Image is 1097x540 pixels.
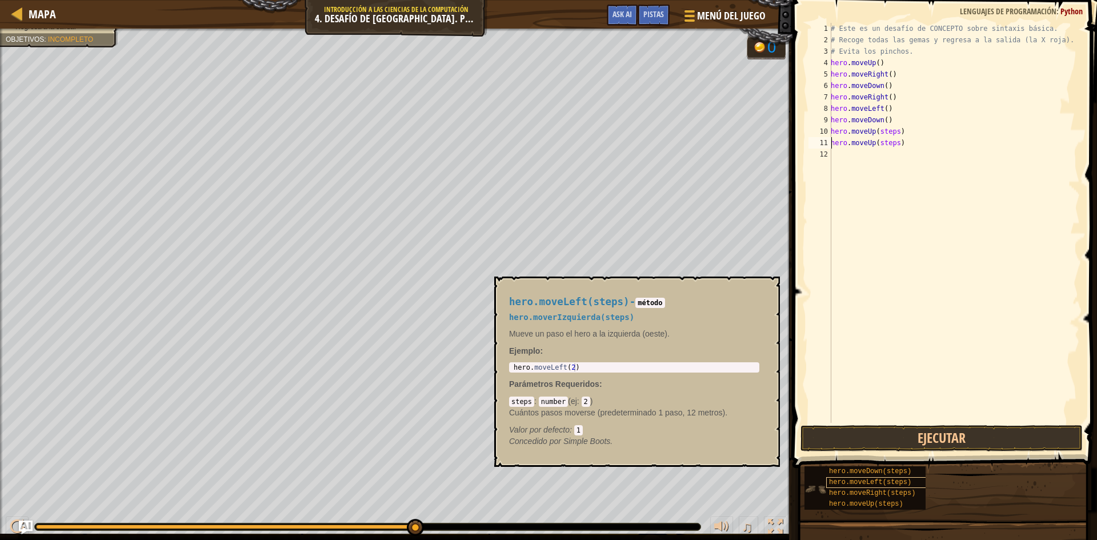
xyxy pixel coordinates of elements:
span: Mapa [29,6,56,22]
button: Ctrl + P: Pause [6,517,29,540]
span: hero.moveLeft(steps) [509,296,630,307]
span: : [1056,6,1060,17]
span: hero.moveDown(steps) [829,467,911,475]
h4: - [509,297,759,307]
span: hero.moveLeft(steps) [829,478,911,486]
button: Ask AI [607,5,638,26]
div: 3 [808,46,831,57]
span: Valor por defecto [509,425,570,434]
div: 5 [808,69,831,80]
button: ♫ [739,517,758,540]
button: Ajustar el volúmen [710,517,733,540]
span: : [44,35,48,43]
span: : [577,397,582,406]
p: Mueve un paso el hero a la izquierda (oeste). [509,328,759,339]
button: Ejecutar [800,425,1083,451]
div: 2 [808,34,831,46]
span: hero.moverIzquierda(steps) [509,313,634,322]
span: Pistas [643,9,664,19]
span: Objetivos [6,35,44,43]
span: Python [1060,6,1083,17]
div: 6 [808,80,831,91]
span: : [599,379,602,389]
code: steps [509,397,534,407]
button: Ask AI [19,521,33,534]
span: : [570,425,574,434]
div: 10 [808,126,831,137]
strong: : [509,346,543,355]
code: 2 [582,397,590,407]
div: 9 [808,114,831,126]
span: hero.moveRight(steps) [829,489,915,497]
code: number [539,397,568,407]
em: Simple Boots. [509,437,612,446]
div: 7 [808,91,831,103]
span: ♫ [741,518,752,535]
span: : [534,397,539,406]
div: 11 [808,137,831,149]
div: 8 [808,103,831,114]
div: 1 [808,23,831,34]
span: Ejemplo [509,346,540,355]
span: hero.moveUp(steps) [829,500,903,508]
span: ej [571,397,577,406]
div: 4 [808,57,831,69]
img: portrait.png [804,478,826,500]
code: método [635,298,664,308]
span: Concedido por [509,437,563,446]
div: Team 'ogres' has 0 gold. [747,35,786,59]
div: 0 [767,40,779,55]
span: Lenguajes de programación [960,6,1056,17]
div: ( ) [509,395,759,435]
a: Mapa [23,6,56,22]
p: Cuántos pasos moverse (predeterminado 1 paso, 12 metros). [509,407,759,418]
span: Ask AI [612,9,632,19]
button: Cambia a pantalla completa. [764,517,787,540]
code: 1 [574,425,583,435]
button: Menú del Juego [675,5,772,31]
span: Menú del Juego [697,9,766,23]
span: Incompleto [48,35,93,43]
div: 12 [808,149,831,160]
span: Parámetros Requeridos [509,379,599,389]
